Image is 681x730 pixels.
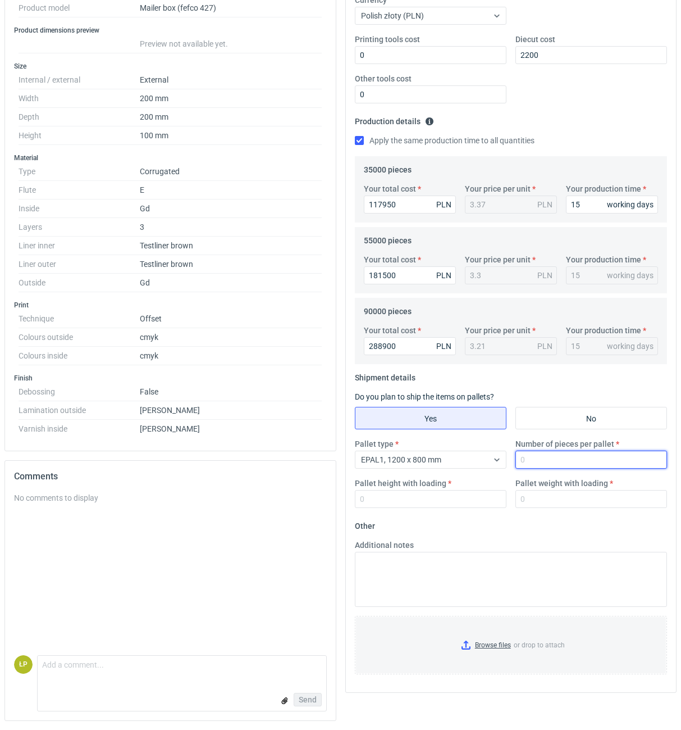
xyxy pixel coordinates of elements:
[140,237,322,255] dd: Testliner brown
[355,369,415,382] legend: Shipment details
[19,71,140,89] dt: Internal / external
[364,232,412,245] legend: 55000 pieces
[607,199,653,210] div: working days
[140,108,322,126] dd: 200 mm
[19,89,140,108] dt: Width
[465,183,531,194] label: Your price per unit
[355,438,394,450] label: Pallet type
[436,270,451,281] div: PLN
[19,274,140,292] dt: Outside
[364,325,416,336] label: Your total cost
[19,126,140,145] dt: Height
[566,183,641,194] label: Your production time
[515,407,667,429] label: No
[140,420,322,433] dd: [PERSON_NAME]
[14,153,327,162] h3: Material
[436,199,451,210] div: PLN
[19,237,140,255] dt: Liner inner
[515,451,667,469] input: 0
[19,199,140,218] dt: Inside
[515,438,614,450] label: Number of pieces per pallet
[14,470,327,483] h2: Comments
[19,420,140,433] dt: Varnish inside
[140,401,322,420] dd: [PERSON_NAME]
[140,255,322,274] dd: Testliner brown
[355,112,434,126] legend: Production details
[355,34,420,45] label: Printing tools cost
[537,341,552,352] div: PLN
[140,89,322,108] dd: 200 mm
[140,310,322,328] dd: Offset
[436,341,451,352] div: PLN
[361,455,441,464] span: EPAL1, 1200 x 800 mm
[140,199,322,218] dd: Gd
[14,26,327,35] h3: Product dimensions preview
[140,126,322,145] dd: 100 mm
[515,490,667,508] input: 0
[140,347,322,365] dd: cmyk
[14,62,327,71] h3: Size
[537,270,552,281] div: PLN
[566,254,641,265] label: Your production time
[140,274,322,292] dd: Gd
[515,46,667,64] input: 0
[355,85,506,103] input: 0
[294,693,322,706] button: Send
[299,696,317,704] span: Send
[140,181,322,199] dd: E
[355,46,506,64] input: 0
[364,183,416,194] label: Your total cost
[19,310,140,328] dt: Technique
[19,401,140,420] dt: Lamination outside
[607,270,653,281] div: working days
[355,407,506,429] label: Yes
[537,199,552,210] div: PLN
[140,71,322,89] dd: External
[607,341,653,352] div: working days
[19,218,140,237] dt: Layers
[14,492,327,504] div: No comments to display
[364,302,412,316] legend: 90000 pieces
[19,181,140,199] dt: Flute
[364,161,412,174] legend: 35000 pieces
[566,196,658,214] input: 0
[355,478,446,489] label: Pallet height with loading
[14,374,327,383] h3: Finish
[19,108,140,126] dt: Depth
[14,301,327,310] h3: Print
[465,325,531,336] label: Your price per unit
[140,328,322,347] dd: cmyk
[140,218,322,237] dd: 3
[361,11,424,20] span: Polish złoty (PLN)
[364,254,416,265] label: Your total cost
[140,162,322,181] dd: Corrugated
[19,162,140,181] dt: Type
[566,325,641,336] label: Your production time
[14,655,33,674] div: Łukasz Postawa
[19,383,140,401] dt: Debossing
[355,392,494,401] label: Do you plan to ship the items on pallets?
[140,39,228,48] span: Preview not available yet.
[140,383,322,401] dd: False
[515,34,555,45] label: Diecut cost
[355,616,667,674] label: or drop to attach
[465,254,531,265] label: Your price per unit
[355,490,506,508] input: 0
[355,135,534,146] label: Apply the same production time to all quantities
[355,539,414,551] label: Additional notes
[19,347,140,365] dt: Colours inside
[355,73,412,84] label: Other tools cost
[14,655,33,674] figcaption: ŁP
[364,196,456,214] input: 0
[19,255,140,274] dt: Liner outer
[19,328,140,347] dt: Colours outside
[355,517,375,531] legend: Other
[515,478,608,489] label: Pallet weight with loading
